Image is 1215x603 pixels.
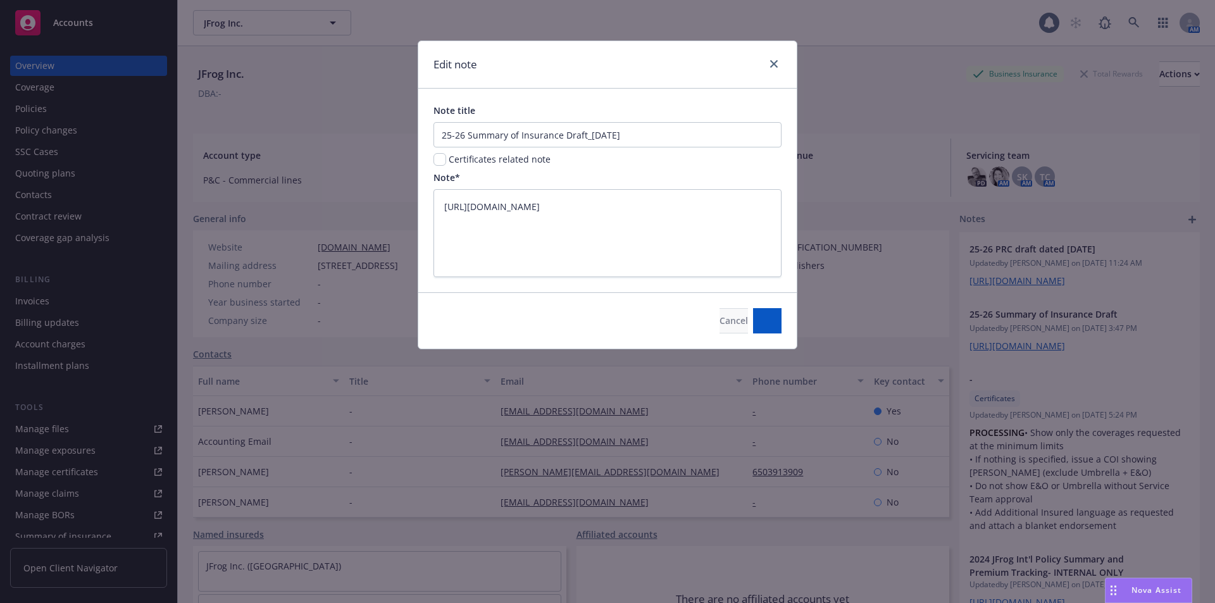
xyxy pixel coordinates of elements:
textarea: [URL][DOMAIN_NAME] [433,189,782,277]
a: close [766,56,782,71]
span: Note* [433,171,460,183]
span: Cancel [720,314,748,326]
div: Drag to move [1106,578,1121,602]
span: Nova Assist [1131,585,1181,595]
span: Create [753,314,782,326]
button: Nova Assist [1105,578,1192,603]
h1: Edit note [433,56,477,73]
span: Note title [433,104,475,116]
button: Create [753,308,782,333]
button: Cancel [720,308,748,333]
span: Certificates related note [449,152,551,166]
